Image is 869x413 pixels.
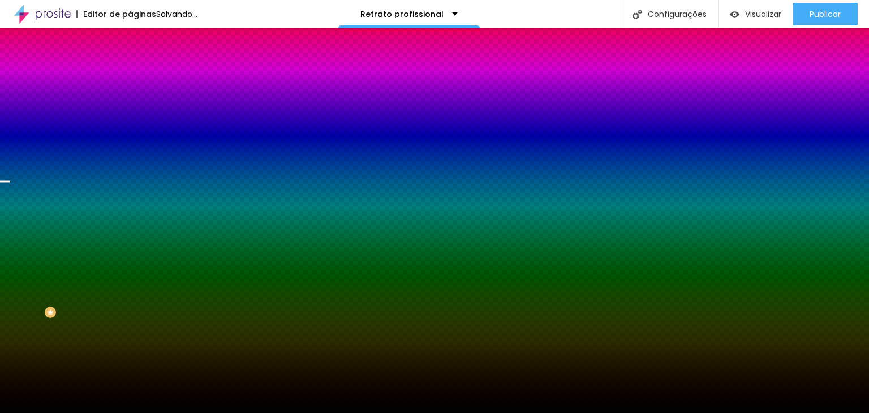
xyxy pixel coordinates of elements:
img: Icone [633,10,642,19]
button: Visualizar [719,3,793,25]
span: Visualizar [745,10,781,19]
p: Retrato profissional [360,10,444,18]
span: Publicar [810,10,841,19]
button: Publicar [793,3,858,25]
div: Salvando... [156,10,197,18]
div: Editor de páginas [76,10,156,18]
img: view-1.svg [730,10,739,19]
